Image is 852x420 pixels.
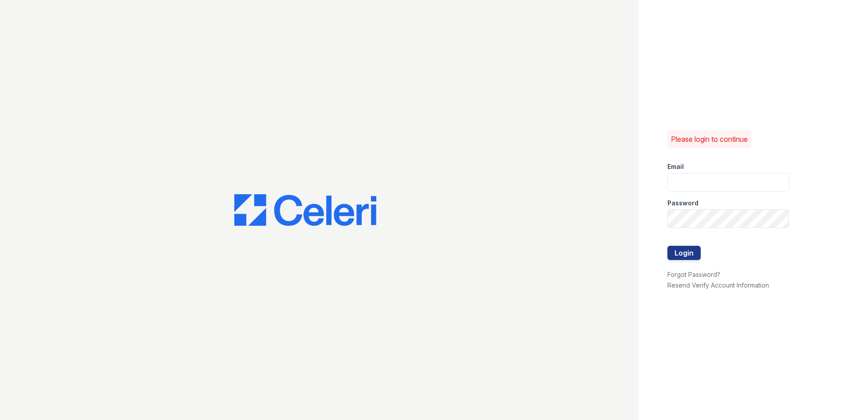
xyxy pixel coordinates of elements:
img: CE_Logo_Blue-a8612792a0a2168367f1c8372b55b34899dd931a85d93a1a3d3e32e68fde9ad4.png [234,194,376,226]
label: Password [667,199,698,208]
button: Login [667,246,701,260]
a: Forgot Password? [667,271,720,278]
label: Email [667,162,684,171]
p: Please login to continue [671,134,748,144]
a: Resend Verify Account Information [667,281,769,289]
